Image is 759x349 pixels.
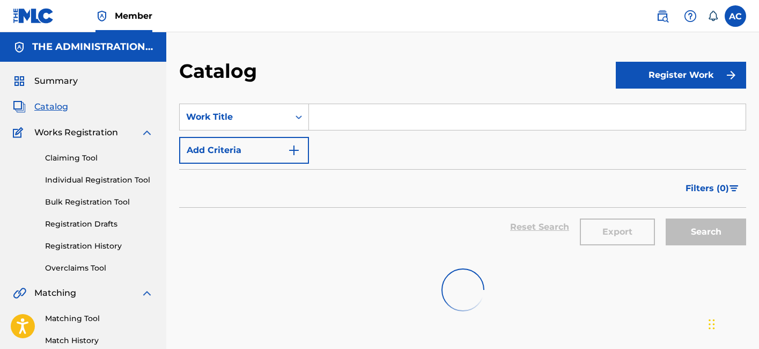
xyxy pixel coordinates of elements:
[441,268,484,311] img: preloader
[13,100,26,113] img: Catalog
[141,287,153,300] img: expand
[34,126,118,139] span: Works Registration
[13,75,78,88] a: SummarySummary
[95,10,108,23] img: Top Rightsholder
[179,137,309,164] button: Add Criteria
[34,100,68,113] span: Catalog
[45,241,153,252] a: Registration History
[686,182,729,195] span: Filters ( 0 )
[680,5,701,27] div: Help
[679,175,746,202] button: Filters (0)
[141,126,153,139] img: expand
[13,41,26,54] img: Accounts
[45,219,153,230] a: Registration Drafts
[705,297,759,349] iframe: Chat Widget
[186,111,283,123] div: Work Title
[13,287,26,300] img: Matching
[725,69,738,82] img: f7272a7cc735f4ea7f67.svg
[13,75,26,88] img: Summary
[179,59,262,83] h2: Catalog
[179,104,746,256] form: Search Form
[13,8,54,24] img: MLC Logo
[45,152,153,164] a: Claiming Tool
[652,5,673,27] a: Public Search
[45,174,153,186] a: Individual Registration Tool
[288,144,300,157] img: 9d2ae6d4665cec9f34b9.svg
[13,126,27,139] img: Works Registration
[45,335,153,346] a: Match History
[32,41,153,53] h5: THE ADMINISTRATION MP INC
[709,308,715,340] div: Drag
[684,10,697,23] img: help
[34,287,76,300] span: Matching
[708,11,718,21] div: Notifications
[616,62,746,89] button: Register Work
[725,5,746,27] div: User Menu
[34,75,78,88] span: Summary
[45,313,153,324] a: Matching Tool
[115,10,152,22] span: Member
[729,185,739,192] img: filter
[45,197,153,208] a: Bulk Registration Tool
[13,100,68,113] a: CatalogCatalog
[45,263,153,274] a: Overclaims Tool
[656,10,669,23] img: search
